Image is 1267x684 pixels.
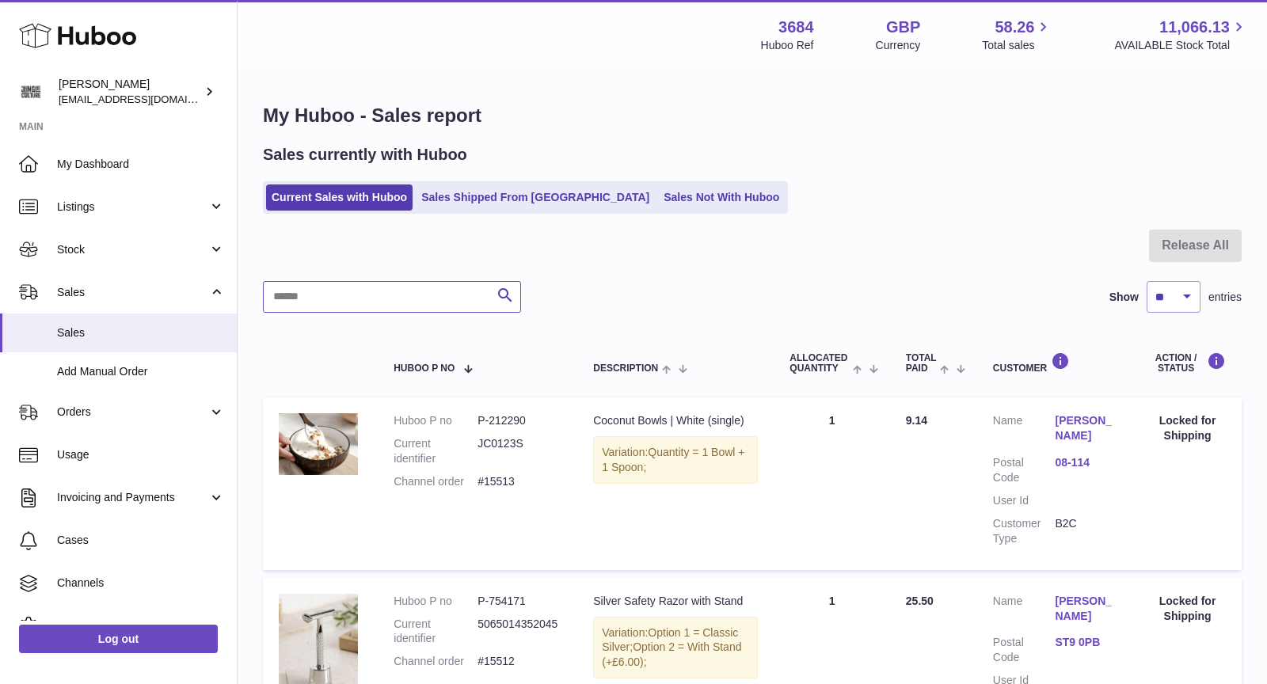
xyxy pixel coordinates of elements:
[1055,516,1117,546] dd: B2C
[1109,290,1139,305] label: Show
[266,184,413,211] a: Current Sales with Huboo
[1055,455,1117,470] a: 08-114
[982,17,1052,53] a: 58.26 Total sales
[279,413,358,475] img: 36841753443155.png
[57,405,208,420] span: Orders
[1149,413,1226,443] div: Locked for Shipping
[1055,594,1117,624] a: [PERSON_NAME]
[57,157,225,172] span: My Dashboard
[906,414,927,427] span: 9.14
[993,413,1056,447] dt: Name
[57,325,225,340] span: Sales
[1114,38,1248,53] span: AVAILABLE Stock Total
[57,364,225,379] span: Add Manual Order
[57,242,208,257] span: Stock
[1114,17,1248,53] a: 11,066.13 AVAILABLE Stock Total
[876,38,921,53] div: Currency
[394,474,478,489] dt: Channel order
[993,455,1056,485] dt: Postal Code
[593,436,758,484] div: Variation:
[593,363,658,374] span: Description
[394,363,455,374] span: Huboo P no
[1149,352,1226,374] div: Action / Status
[478,654,561,669] dd: #15512
[993,493,1056,508] dt: User Id
[1208,290,1242,305] span: entries
[57,285,208,300] span: Sales
[658,184,785,211] a: Sales Not With Huboo
[57,618,225,633] span: Settings
[19,80,43,104] img: theinternationalventure@gmail.com
[394,617,478,647] dt: Current identifier
[19,625,218,653] a: Log out
[602,446,744,473] span: Quantity = 1 Bowl + 1 Spoon;
[478,474,561,489] dd: #15513
[57,199,208,215] span: Listings
[602,640,741,668] span: Option 2 = With Stand (+£6.00);
[993,352,1117,374] div: Customer
[1055,635,1117,650] a: ST9 0PB
[1055,413,1117,443] a: [PERSON_NAME]
[602,626,738,654] span: Option 1 = Classic Silver;
[478,594,561,609] dd: P-754171
[57,533,225,548] span: Cases
[478,413,561,428] dd: P-212290
[774,397,889,569] td: 1
[57,576,225,591] span: Channels
[993,516,1056,546] dt: Customer Type
[593,594,758,609] div: Silver Safety Razor with Stand
[59,93,233,105] span: [EMAIL_ADDRESS][DOMAIN_NAME]
[761,38,814,53] div: Huboo Ref
[982,38,1052,53] span: Total sales
[593,617,758,679] div: Variation:
[394,436,478,466] dt: Current identifier
[789,353,849,374] span: ALLOCATED Quantity
[1149,594,1226,624] div: Locked for Shipping
[995,17,1034,38] span: 58.26
[59,77,201,107] div: [PERSON_NAME]
[394,413,478,428] dt: Huboo P no
[394,654,478,669] dt: Channel order
[1159,17,1230,38] span: 11,066.13
[57,447,225,462] span: Usage
[57,490,208,505] span: Invoicing and Payments
[263,144,467,165] h2: Sales currently with Huboo
[993,594,1056,628] dt: Name
[993,635,1056,665] dt: Postal Code
[886,17,920,38] strong: GBP
[394,594,478,609] dt: Huboo P no
[593,413,758,428] div: Coconut Bowls | White (single)
[906,353,937,374] span: Total paid
[416,184,655,211] a: Sales Shipped From [GEOGRAPHIC_DATA]
[263,103,1242,128] h1: My Huboo - Sales report
[478,617,561,647] dd: 5065014352045
[478,436,561,466] dd: JC0123S
[778,17,814,38] strong: 3684
[906,595,934,607] span: 25.50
